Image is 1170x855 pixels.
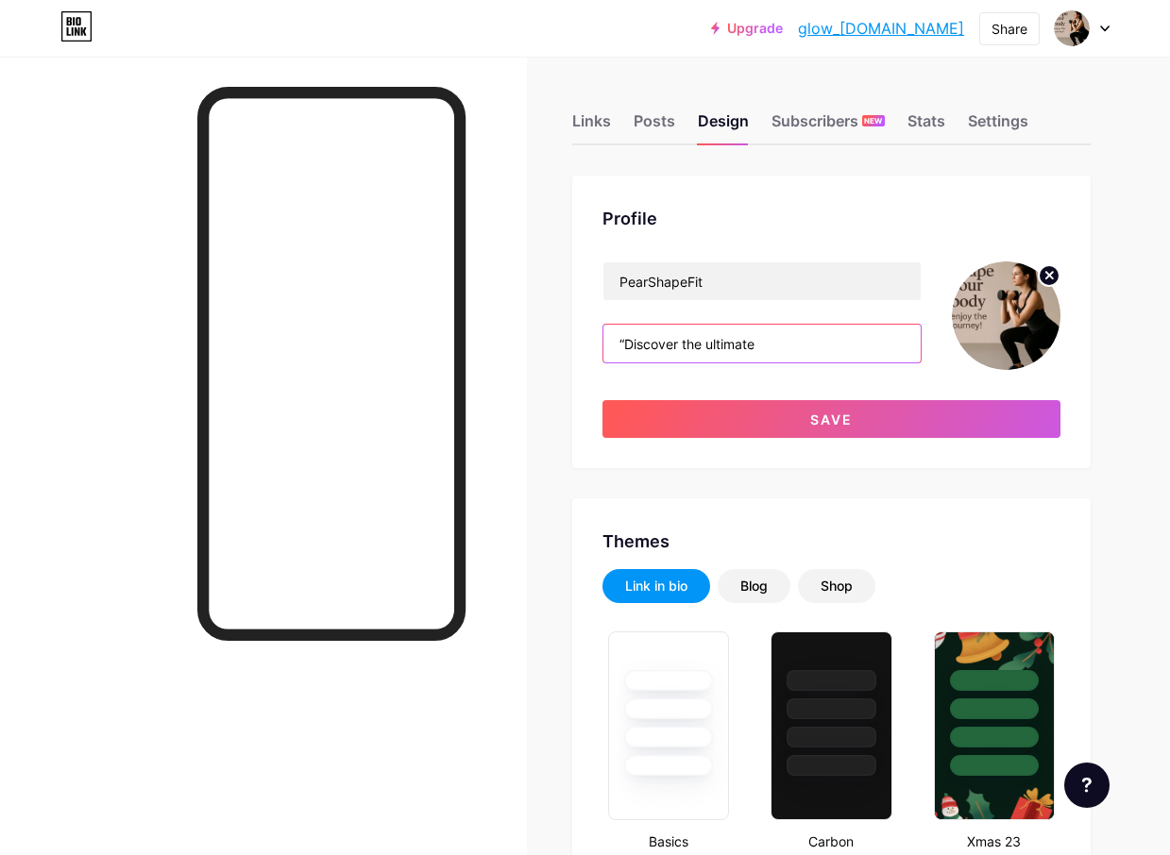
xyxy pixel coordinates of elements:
div: Xmas 23 [928,831,1060,851]
div: Settings [968,109,1028,143]
div: Link in bio [625,577,687,595]
div: Links [572,109,611,143]
div: Blog [740,577,768,595]
div: Themes [602,528,1060,554]
input: Name [603,262,921,300]
div: Design [698,109,749,143]
div: Subscribers [772,109,885,143]
div: Posts [634,109,675,143]
a: glow_[DOMAIN_NAME] [798,17,964,40]
div: Shop [821,577,853,595]
span: NEW [864,115,882,126]
span: Save [810,411,853,427]
div: Share [992,19,1027,39]
div: Profile [602,206,1060,231]
div: Carbon [765,831,897,851]
div: Stats [907,109,945,143]
img: glow_4 [1054,10,1090,46]
div: Basics [602,831,735,851]
a: Upgrade [711,21,783,36]
input: Bio [603,325,921,362]
img: glow_4 [952,261,1060,370]
button: Save [602,400,1060,438]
